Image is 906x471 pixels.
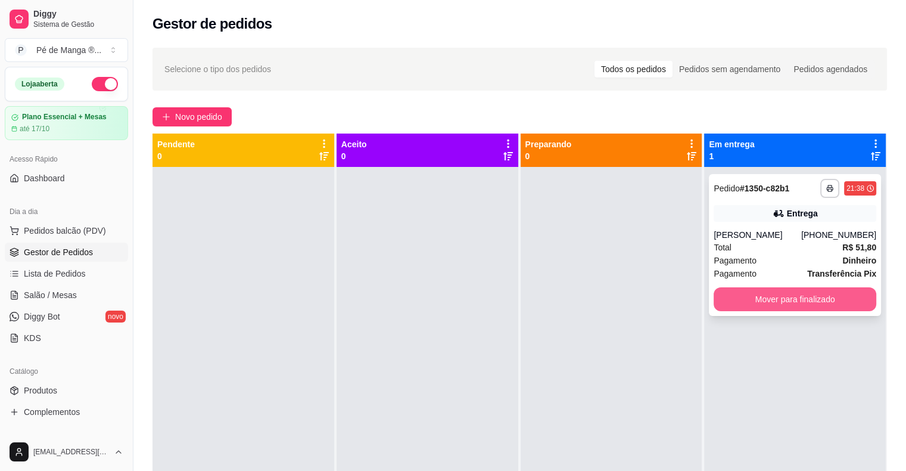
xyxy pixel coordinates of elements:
[24,406,80,418] span: Complementos
[709,150,754,162] p: 1
[33,20,123,29] span: Sistema de Gestão
[20,124,49,134] article: até 17/10
[714,229,801,241] div: [PERSON_NAME]
[5,329,128,348] a: KDS
[740,184,789,193] strong: # 1350-c82b1
[24,311,60,323] span: Diggy Bot
[5,202,128,221] div: Dia a dia
[5,38,128,62] button: Select a team
[33,447,109,457] span: [EMAIL_ADDRESS][DOMAIN_NAME]
[5,221,128,240] button: Pedidos balcão (PDV)
[5,362,128,381] div: Catálogo
[164,63,271,76] span: Selecione o tipo dos pedidos
[157,150,195,162] p: 0
[157,138,195,150] p: Pendente
[15,44,27,56] span: P
[5,381,128,400] a: Produtos
[24,289,77,301] span: Salão / Mesas
[5,243,128,262] a: Gestor de Pedidos
[714,287,876,311] button: Mover para finalizado
[5,286,128,305] a: Salão / Mesas
[714,184,740,193] span: Pedido
[594,61,673,78] div: Todos os pedidos
[5,106,128,140] a: Plano Essencial + Mesasaté 17/10
[36,44,101,56] div: Pé de Manga ® ...
[5,169,128,188] a: Dashboard
[92,77,118,91] button: Alterar Status
[842,256,876,265] strong: Dinheiro
[787,61,874,78] div: Pedidos agendados
[801,229,876,241] div: [PHONE_NUMBER]
[5,150,128,169] div: Acesso Rápido
[787,207,818,219] div: Entrega
[5,264,128,283] a: Lista de Pedidos
[33,9,123,20] span: Diggy
[24,332,41,344] span: KDS
[842,243,876,252] strong: R$ 51,80
[24,385,57,396] span: Produtos
[709,138,754,150] p: Em entrega
[24,268,86,280] span: Lista de Pedidos
[24,246,93,258] span: Gestor de Pedidos
[162,113,170,121] span: plus
[5,438,128,466] button: [EMAIL_ADDRESS][DOMAIN_NAME]
[714,267,756,280] span: Pagamento
[24,225,106,237] span: Pedidos balcão (PDV)
[525,150,572,162] p: 0
[807,269,876,278] strong: Transferência Pix
[152,14,272,33] h2: Gestor de pedidos
[525,138,572,150] p: Preparando
[714,254,756,267] span: Pagamento
[341,150,367,162] p: 0
[5,307,128,326] a: Diggy Botnovo
[175,110,222,123] span: Novo pedido
[673,61,787,78] div: Pedidos sem agendamento
[846,184,864,193] div: 21:38
[22,113,107,122] article: Plano Essencial + Mesas
[714,241,731,254] span: Total
[5,402,128,422] a: Complementos
[24,172,65,184] span: Dashboard
[341,138,367,150] p: Aceito
[152,107,232,126] button: Novo pedido
[5,5,128,33] a: DiggySistema de Gestão
[15,78,64,91] div: Loja aberta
